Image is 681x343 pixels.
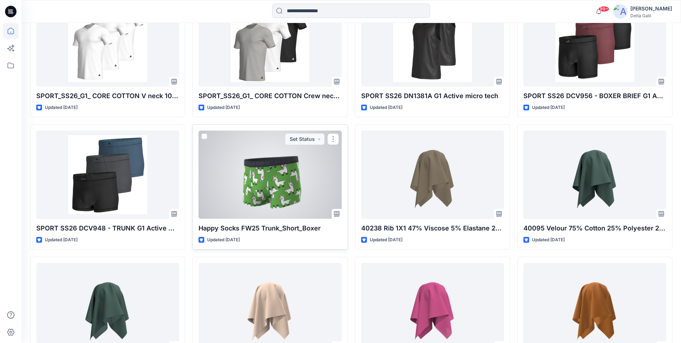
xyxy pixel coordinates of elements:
[199,223,341,233] p: Happy Socks FW25 Trunk_Short_Boxer
[45,236,78,244] p: Updated [DATE]
[361,131,504,219] a: 40238 Rib 1X1 47% Viscose 5% Elastane 24% Cotton 24% Polyacrylonitrile 250g
[523,223,666,233] p: 40095 Velour 75% Cotton 25% Polyester 297.5g
[598,6,609,12] span: 99+
[199,91,341,101] p: SPORT_SS26_G1_ CORE COTTON Crew neck 100% COTTON DN1182
[207,104,240,111] p: Updated [DATE]
[370,236,402,244] p: Updated [DATE]
[532,104,565,111] p: Updated [DATE]
[36,223,179,233] p: SPORT SS26 DCV948 - TRUNK G1 Active Micro Tech
[36,131,179,219] a: SPORT SS26 DCV948 - TRUNK G1 Active Micro Tech
[523,91,666,101] p: SPORT SS26 DCV956 - BOXER BRIEF G1 Active Micro Tech
[207,236,240,244] p: Updated [DATE]
[361,91,504,101] p: SPORT SS26 DN1381A G1 Active micro tech
[199,131,341,219] a: Happy Socks FW25 Trunk_Short_Boxer
[45,104,78,111] p: Updated [DATE]
[36,91,179,101] p: SPORT_SS26_G1_ CORE COTTON V neck 100% COTTON DN1183
[370,104,402,111] p: Updated [DATE]
[361,223,504,233] p: 40238 Rib 1X1 47% Viscose 5% Elastane 24% Cotton 24% Polyacrylonitrile 250g
[532,236,565,244] p: Updated [DATE]
[523,131,666,219] a: 40095 Velour 75% Cotton 25% Polyester 297.5g
[630,4,672,13] div: [PERSON_NAME]
[613,4,628,19] img: avatar
[630,13,672,18] div: Delta Galil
